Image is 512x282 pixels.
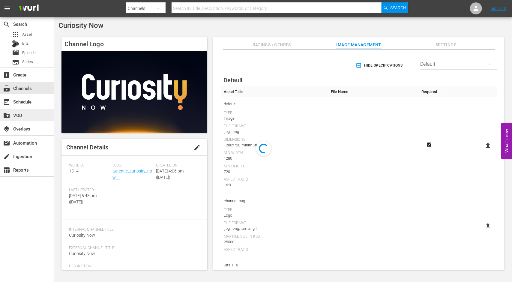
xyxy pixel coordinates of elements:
[112,169,152,180] a: autentic_curiosity_now_1
[357,62,403,69] span: Hide Specifications
[420,56,497,73] div: Default
[223,76,243,84] span: Default
[22,50,36,56] span: Episode
[69,251,95,256] span: Curiosity Now
[3,125,10,133] span: Overlays
[426,142,433,147] svg: Required
[224,137,325,142] div: Dimensions
[224,221,325,226] div: File Format
[69,169,79,173] span: 1514
[58,21,103,30] span: Curiosity Now
[224,169,325,175] div: 720
[12,31,19,38] span: Asset
[224,129,325,135] div: .jpg, .png
[69,193,97,204] span: [DATE] 5:48 pm ([DATE])
[382,2,408,13] button: Search
[224,208,325,212] div: Type
[22,40,29,46] span: Bits
[193,144,201,151] span: edit
[61,37,207,51] h4: Channel Logo
[224,124,325,129] div: File Format
[3,153,10,160] span: Ingestion
[3,166,10,174] span: Reports
[249,41,294,49] span: Ratings / Genres
[224,164,325,169] div: Min Height
[224,247,325,252] div: Aspect Ratio
[224,142,325,148] div: 1280x720 minimum
[69,233,95,238] span: Curiosity Now
[22,31,32,37] span: Asset
[418,86,441,97] th: Required
[501,123,512,159] button: Open Feedback Widget
[4,5,11,12] span: menu
[224,151,325,155] div: Min Width
[224,111,325,115] div: Type
[69,163,109,168] span: Wurl ID:
[224,197,325,205] span: channel-bug
[156,163,196,168] span: Created On:
[69,264,197,269] span: Description:
[61,51,207,133] img: Curiosity Now
[12,40,19,47] div: Bits
[3,71,10,79] span: Create
[12,49,19,56] span: Episode
[224,226,325,232] div: .jpg, .png, .bmp, .gif
[224,239,325,245] div: 25000
[69,227,197,232] span: Internal Channel Title:
[190,140,204,155] button: edit
[3,85,10,92] span: Channels
[491,6,506,11] a: Sign Out
[14,1,43,16] img: ans4CAIJ8jUAAAAAAAAAAAAAAAAAAAAAAAAgQb4GAAAAAAAAAAAAAAAAAAAAAAAAJMjXAAAAAAAAAAAAAAAAAAAAAAAAgAT5G...
[328,86,418,97] th: File Name
[336,41,381,49] span: Image Management
[224,177,325,182] div: Aspect Ratio
[112,163,153,168] span: Slug:
[224,155,325,161] div: 1280
[224,182,325,188] div: 16:9
[3,112,10,119] span: VOD
[3,21,10,28] span: Search
[224,212,325,218] div: Logo
[224,261,325,269] span: Bits Tile
[355,57,405,74] button: Hide Specifications
[224,234,325,239] div: Max File Size In Kbs
[156,169,184,180] span: [DATE] 4:06 pm ([DATE])
[390,2,406,13] span: Search
[22,59,33,65] span: Series
[12,58,19,66] span: Series
[66,144,108,151] span: Channel Details
[424,41,469,49] span: Settings
[224,115,325,121] div: Image
[3,98,10,106] span: Schedule
[69,188,109,193] span: Last Updated:
[224,100,325,108] span: default
[69,246,197,250] span: External Channel Title:
[3,139,10,147] span: Automation
[221,86,328,97] th: Asset Title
